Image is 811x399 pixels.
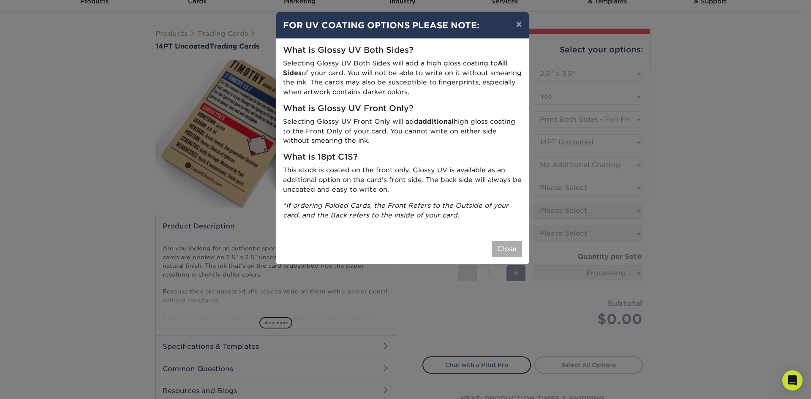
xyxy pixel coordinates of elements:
p: Selecting Glossy UV Both Sides will add a high gloss coating to of your card. You will not be abl... [283,59,522,97]
h5: What is 18pt C1S? [283,152,522,162]
strong: All Sides [283,59,507,77]
p: Selecting Glossy UV Front Only will add high gloss coating to the Front Only of your card. You ca... [283,117,522,146]
p: This stock is coated on the front only. Glossy UV is available as an additional option on the car... [283,166,522,194]
i: *If ordering Folded Cards, the Front Refers to the Outside of your card, and the Back refers to t... [283,201,509,219]
strong: additional [419,117,454,125]
button: Close [492,241,522,257]
div: Open Intercom Messenger [782,370,803,391]
h5: What is Glossy UV Both Sides? [283,46,522,55]
h4: FOR UV COATING OPTIONS PLEASE NOTE: [283,19,522,32]
h5: What is Glossy UV Front Only? [283,104,522,114]
button: × [509,12,528,36]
